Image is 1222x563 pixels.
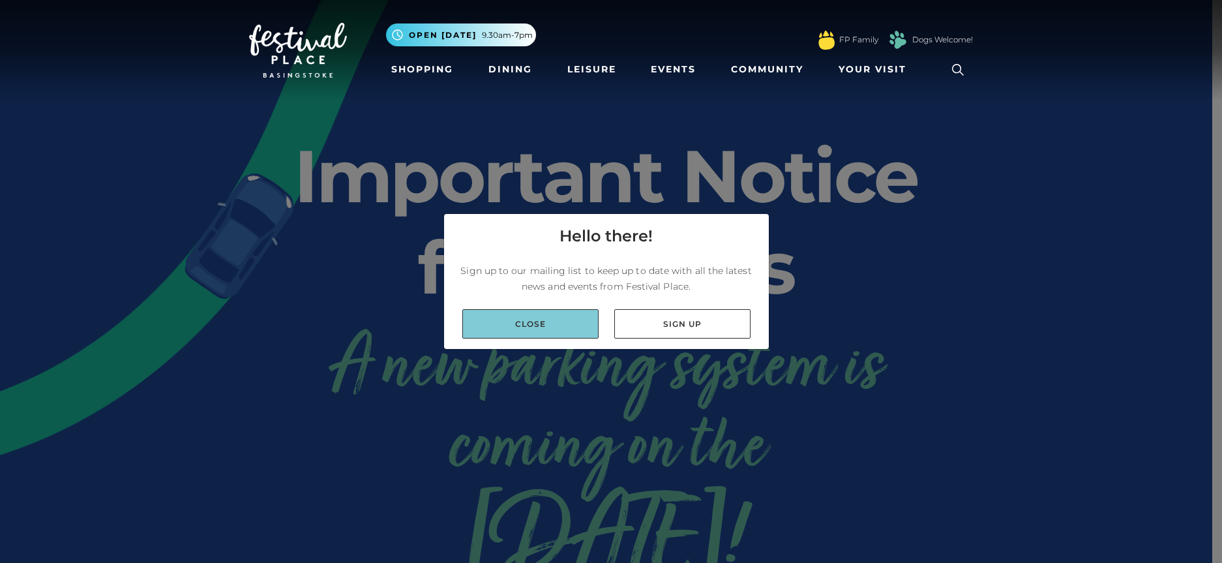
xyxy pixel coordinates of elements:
[614,309,751,339] a: Sign up
[462,309,599,339] a: Close
[726,57,809,82] a: Community
[839,63,906,76] span: Your Visit
[646,57,701,82] a: Events
[562,57,621,82] a: Leisure
[483,57,537,82] a: Dining
[249,23,347,78] img: Festival Place Logo
[386,23,536,46] button: Open [DATE] 9.30am-7pm
[833,57,918,82] a: Your Visit
[386,57,458,82] a: Shopping
[912,34,973,46] a: Dogs Welcome!
[409,29,477,41] span: Open [DATE]
[559,224,653,248] h4: Hello there!
[455,263,758,294] p: Sign up to our mailing list to keep up to date with all the latest news and events from Festival ...
[839,34,878,46] a: FP Family
[482,29,533,41] span: 9.30am-7pm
